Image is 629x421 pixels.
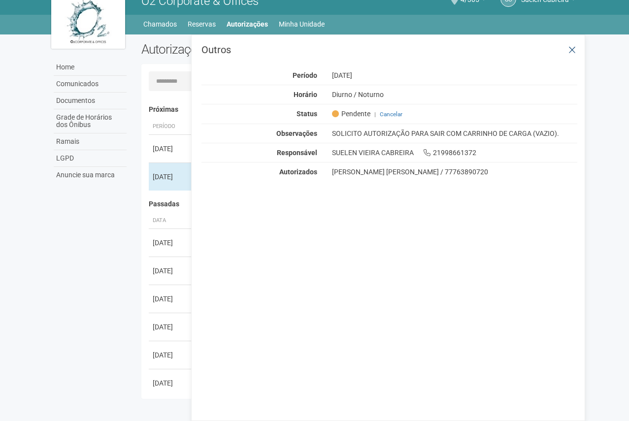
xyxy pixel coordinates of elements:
[141,42,352,57] h2: Autorizações
[54,133,127,150] a: Ramais
[149,119,193,135] th: Período
[276,130,317,137] strong: Observações
[153,294,189,304] div: [DATE]
[153,172,189,182] div: [DATE]
[325,71,585,80] div: [DATE]
[201,45,577,55] h3: Outros
[294,91,317,98] strong: Horário
[153,238,189,248] div: [DATE]
[374,111,376,118] span: |
[332,167,578,176] div: [PERSON_NAME] [PERSON_NAME] / 77763890720
[277,149,317,157] strong: Responsável
[297,110,317,118] strong: Status
[153,322,189,332] div: [DATE]
[54,109,127,133] a: Grade de Horários dos Ônibus
[149,106,571,113] h4: Próximas
[149,213,193,229] th: Data
[293,71,317,79] strong: Período
[153,144,189,154] div: [DATE]
[279,168,317,176] strong: Autorizados
[380,111,402,118] a: Cancelar
[54,167,127,183] a: Anuncie sua marca
[54,93,127,109] a: Documentos
[54,59,127,76] a: Home
[153,350,189,360] div: [DATE]
[325,129,585,138] div: SOLICITO AUTORIZAÇÃO PARA SAIR COM CARRINHO DE CARGA (VAZIO).
[54,150,127,167] a: LGPD
[188,17,216,31] a: Reservas
[153,266,189,276] div: [DATE]
[279,17,325,31] a: Minha Unidade
[325,148,585,157] div: SUELEN VIEIRA CABREIRA 21998661372
[332,109,370,118] span: Pendente
[153,378,189,388] div: [DATE]
[54,76,127,93] a: Comunicados
[149,200,571,208] h4: Passadas
[325,90,585,99] div: Diurno / Noturno
[143,17,177,31] a: Chamados
[227,17,268,31] a: Autorizações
